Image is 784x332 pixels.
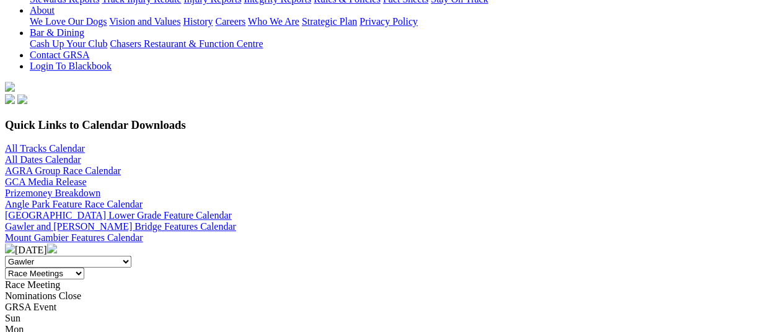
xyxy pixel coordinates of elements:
[5,290,779,302] div: Nominations Close
[17,94,27,104] img: twitter.svg
[110,38,263,49] a: Chasers Restaurant & Function Centre
[5,177,87,187] a: GCA Media Release
[215,16,245,27] a: Careers
[30,38,779,50] div: Bar & Dining
[5,188,100,198] a: Prizemoney Breakdown
[5,154,81,165] a: All Dates Calendar
[30,38,107,49] a: Cash Up Your Club
[5,243,779,256] div: [DATE]
[30,16,107,27] a: We Love Our Dogs
[30,61,112,71] a: Login To Blackbook
[5,279,779,290] div: Race Meeting
[248,16,299,27] a: Who We Are
[5,82,15,92] img: logo-grsa-white.png
[109,16,180,27] a: Vision and Values
[5,199,143,209] a: Angle Park Feature Race Calendar
[5,210,232,221] a: [GEOGRAPHIC_DATA] Lower Grade Feature Calendar
[183,16,213,27] a: History
[5,232,143,243] a: Mount Gambier Features Calendar
[5,143,85,154] a: All Tracks Calendar
[30,16,779,27] div: About
[5,118,779,132] h3: Quick Links to Calendar Downloads
[30,27,84,38] a: Bar & Dining
[5,165,121,176] a: AGRA Group Race Calendar
[5,221,236,232] a: Gawler and [PERSON_NAME] Bridge Features Calendar
[47,243,57,253] img: chevron-right-pager-white.svg
[302,16,357,27] a: Strategic Plan
[30,50,89,60] a: Contact GRSA
[359,16,418,27] a: Privacy Policy
[5,94,15,104] img: facebook.svg
[5,243,15,253] img: chevron-left-pager-white.svg
[30,5,55,15] a: About
[5,302,779,313] div: GRSA Event
[5,313,779,324] div: Sun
